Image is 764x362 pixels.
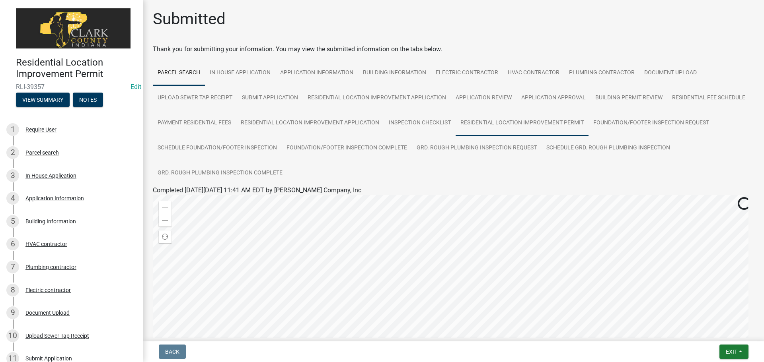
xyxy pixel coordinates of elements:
[25,219,76,224] div: Building Information
[73,97,103,103] wm-modal-confirm: Notes
[205,60,275,86] a: In House Application
[384,110,456,136] a: Inspection Checklist
[153,60,205,86] a: Parcel search
[73,93,103,107] button: Notes
[6,261,19,273] div: 7
[412,136,542,161] a: Grd. Rough Plumbing Inspection Request
[16,8,131,48] img: Clark County, Indiana
[236,110,384,136] a: Residential Location Improvement Application
[591,85,667,111] a: Building Permit Review
[503,60,564,86] a: HVAC contractor
[237,85,303,111] a: Submit Application
[6,192,19,205] div: 4
[6,329,19,342] div: 10
[6,169,19,182] div: 3
[358,60,431,86] a: Building Information
[25,173,76,178] div: In House Application
[153,10,226,29] h1: Submitted
[719,345,748,359] button: Exit
[25,356,72,361] div: Submit Application
[16,83,127,91] span: RLI-39357
[589,110,714,136] a: Foundation/Footer Inspection Request
[153,45,754,54] div: Thank you for submitting your information. You may view the submitted information on the tabs below.
[153,85,237,111] a: Upload Sewer Tap Receipt
[16,93,70,107] button: View Summary
[153,161,287,186] a: Grd. Rough Plumbing Inspection Complete
[275,60,358,86] a: Application Information
[25,310,70,316] div: Document Upload
[667,85,750,111] a: Residential Fee Schedule
[159,345,186,359] button: Back
[131,83,141,91] a: Edit
[165,348,179,355] span: Back
[282,136,412,161] a: Foundation/Footer Inspection Complete
[153,110,236,136] a: Payment Residential Fees
[6,146,19,159] div: 2
[159,230,172,243] div: Find my location
[451,85,516,111] a: Application Review
[6,123,19,136] div: 1
[6,284,19,296] div: 8
[456,110,589,136] a: Residential Location Improvement Permit
[25,264,76,270] div: Plumbing contractor
[131,83,141,91] wm-modal-confirm: Edit Application Number
[159,214,172,226] div: Zoom out
[542,136,675,161] a: Schedule Grd. Rough Plumbing Inspection
[159,201,172,214] div: Zoom in
[639,60,702,86] a: Document Upload
[303,85,451,111] a: Residential Location Improvement Application
[153,186,361,194] span: Completed [DATE][DATE] 11:41 AM EDT by [PERSON_NAME] Company, Inc
[25,241,67,247] div: HVAC contractor
[6,306,19,319] div: 9
[25,287,71,293] div: Electric contractor
[6,215,19,228] div: 5
[25,333,89,339] div: Upload Sewer Tap Receipt
[431,60,503,86] a: Electric contractor
[25,127,57,132] div: Require User
[564,60,639,86] a: Plumbing contractor
[153,136,282,161] a: Schedule Foundation/Footer Inspection
[25,150,59,155] div: Parcel search
[516,85,591,111] a: Application Approval
[16,97,70,103] wm-modal-confirm: Summary
[6,238,19,250] div: 6
[726,348,737,355] span: Exit
[16,57,137,80] h4: Residential Location Improvement Permit
[25,196,84,201] div: Application Information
